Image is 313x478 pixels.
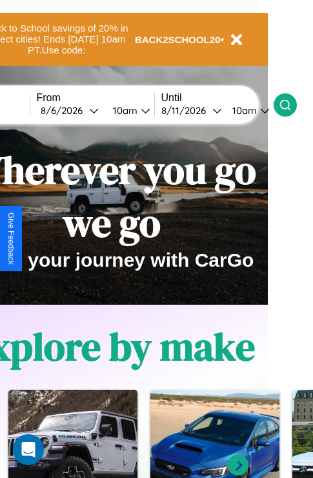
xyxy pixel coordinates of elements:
div: 10am [106,104,141,117]
button: 10am [103,104,154,117]
button: 8/6/2026 [37,104,103,117]
div: Open Intercom Messenger [13,434,44,465]
button: 10am [222,104,274,117]
div: Give Feedback [6,213,15,265]
b: BACK2SCHOOL20 [135,34,221,45]
div: 8 / 11 / 2026 [161,104,212,117]
div: 10am [226,104,260,117]
label: From [37,92,154,104]
label: Until [161,92,274,104]
div: 8 / 6 / 2026 [41,104,89,117]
